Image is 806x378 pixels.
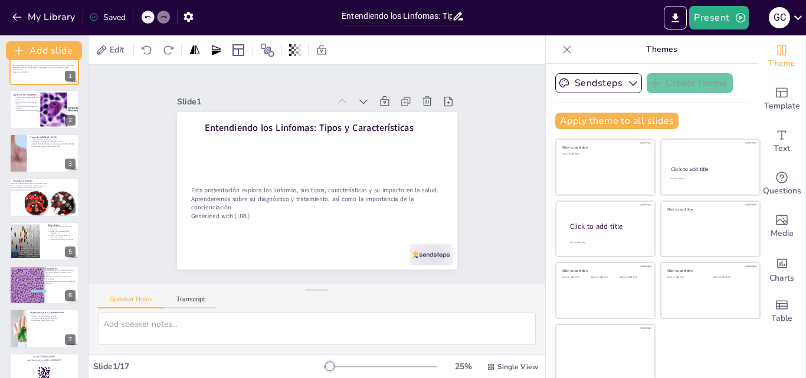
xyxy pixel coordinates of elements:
[65,246,76,257] div: 5
[65,159,76,169] div: 3
[44,276,76,280] p: Terapias biológicas son tratamientos innovadores.
[620,276,647,279] div: Click to add text
[13,355,76,359] p: Go to
[768,57,795,70] span: Theme
[13,96,41,100] p: Linfomas son cánceres del sistema linfático.
[9,309,79,348] div: 7
[664,6,687,29] button: Export to PowerPoint
[769,7,790,28] div: G C
[769,272,794,285] span: Charts
[93,361,324,372] div: Slide 1 / 17
[243,28,373,127] div: Slide 1
[758,120,805,163] div: Add text boxes
[9,222,79,261] div: 5
[562,153,647,156] div: Click to add text
[30,315,76,318] p: Educar a la comunidad es esencial.
[562,268,647,273] div: Click to add title
[758,290,805,333] div: Add a table
[30,320,76,322] p: Los jóvenes deben involucrarse.
[562,276,589,279] div: Click to add text
[9,90,79,129] div: 2
[229,41,248,60] div: Layout
[30,311,76,314] p: Importancia de la Concienciación
[758,205,805,248] div: Add images, graphics, shapes or video
[764,100,800,113] span: Template
[9,46,79,85] div: 1
[769,6,790,29] button: G C
[13,109,41,111] p: Tratamientos varían según el tipo.
[13,71,76,73] p: Generated with [URL]
[44,280,76,284] p: La elección del tratamiento varía según el paciente.
[38,355,55,358] strong: [DOMAIN_NAME]
[670,178,749,180] div: Click to add text
[65,71,76,81] div: 1
[667,268,752,273] div: Click to add title
[89,12,126,23] div: Saved
[65,290,76,301] div: 6
[9,183,55,185] p: Ganglios linfáticos inflamados son un síntoma clave.
[48,230,76,234] p: Biopsias son necesarias para confirmación.
[9,265,79,304] div: 6
[193,110,412,279] p: Esta presentación explora los linfomas, sus tipos, características y su impacto en la salud. Apre...
[449,361,477,372] div: 25 %
[30,139,76,141] p: Más de 70 tipos de linfomas existen.
[30,318,76,320] p: Campañas pueden reducir el estigma.
[758,35,805,78] div: Change the overall theme
[758,163,805,205] div: Get real-time input from your audience
[13,179,58,183] p: Síntomas Comunes
[48,223,76,226] p: Diagnóstico
[13,93,41,96] p: ¿Qué son los Linfomas?
[13,64,76,71] p: Esta presentación explora los linfomas, sus tipos, características y su impacto en la salud. Apre...
[555,113,679,129] button: Apply theme to all slides
[6,41,82,60] button: Add slide
[48,225,76,229] p: Análisis de sangre son parte del diagnóstico.
[555,73,642,93] button: Sendsteps
[758,248,805,290] div: Add charts and graphs
[9,189,55,192] p: La fatiga también es un síntoma común.
[667,276,705,279] div: Click to add text
[65,115,76,126] div: 2
[107,44,126,55] span: Edit
[342,8,452,25] input: Insert title
[44,271,76,275] p: [MEDICAL_DATA] se utiliza en ciertos casos.
[667,206,752,211] div: Click to add title
[497,362,538,372] span: Single View
[9,134,79,173] div: 3
[30,136,76,139] p: Tipos de [MEDICAL_DATA]
[13,105,41,109] p: La detección temprana mejora el pronóstico.
[30,141,76,143] p: Hodgkin y no Hodgkin son los más comunes.
[562,145,647,150] div: Click to add title
[771,312,792,325] span: Table
[771,227,794,240] span: Media
[65,334,76,345] div: 7
[65,203,76,213] div: 4
[576,35,746,64] p: Themes
[9,8,80,27] button: My Library
[30,313,76,315] p: La concienciación salva vidas.
[98,295,165,308] button: Speaker Notes
[30,145,76,147] p: El comportamiento y tratamiento varían.
[570,222,646,232] div: Click to add title
[758,78,805,120] div: Add ready made slides
[763,185,801,198] span: Questions
[44,267,76,271] p: Tratamiento
[48,238,76,241] p: Un diagnóstico preciso es esencial.
[30,143,76,145] p: Células [PERSON_NAME] son características [PERSON_NAME].
[48,234,76,238] p: Estudios de imagen ayudan a determinar la etapa.
[9,185,55,187] p: Otros síntomas incluyen fiebre y sudores nocturnos.
[165,295,217,308] button: Transcript
[9,187,55,189] p: Pérdida de peso inexplicada es preocupante.
[591,276,618,279] div: Click to add text
[689,6,748,29] button: Present
[188,130,397,285] p: Generated with [URL]
[44,269,76,272] p: Quimioterapia es un tratamiento común.
[774,142,790,155] span: Text
[250,66,425,199] strong: Entendiendo los Linfomas: Tipos y Características
[13,101,41,105] p: Existen dos tipos principales de linfomas.
[713,276,751,279] div: Click to add text
[671,166,749,173] div: Click to add title
[9,178,79,216] div: 4
[647,73,733,93] button: Create theme
[570,241,644,244] div: Click to add body
[13,359,76,362] p: and login with code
